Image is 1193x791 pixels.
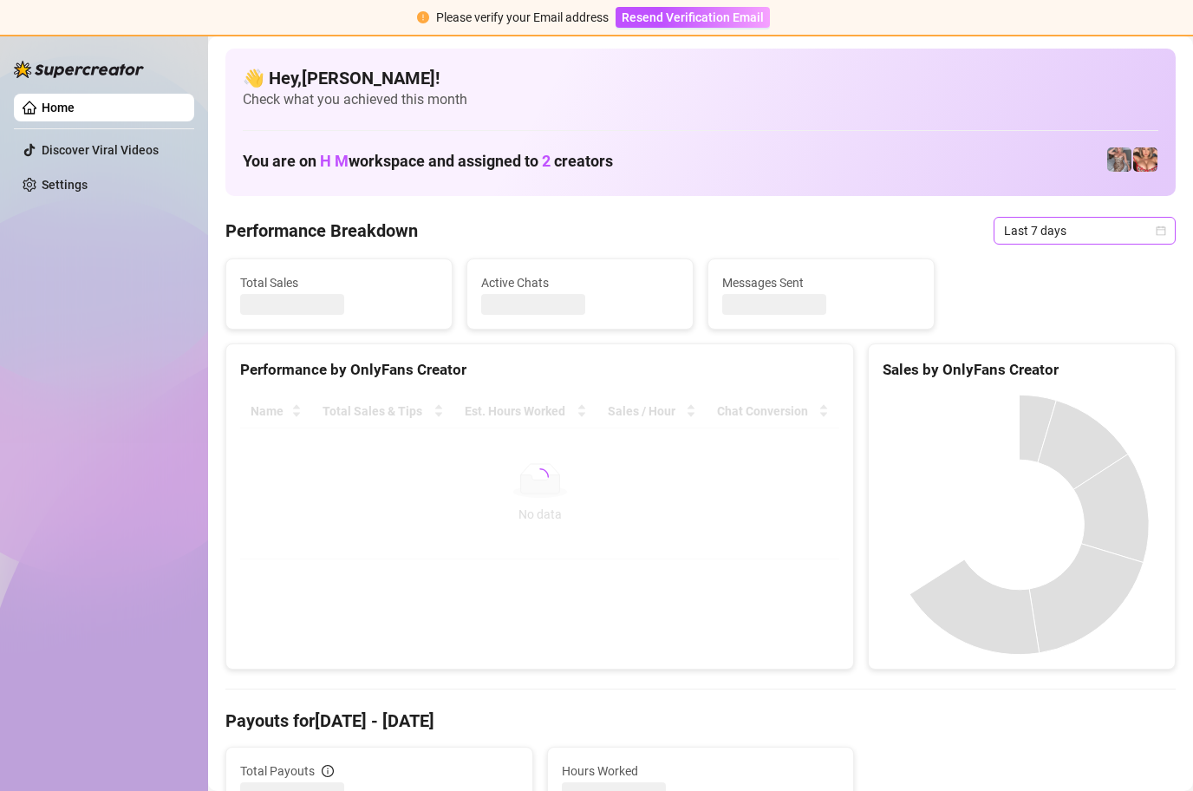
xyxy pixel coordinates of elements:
span: Resend Verification Email [622,10,764,24]
img: logo-BBDzfeDw.svg [14,61,144,78]
a: Home [42,101,75,114]
h4: Performance Breakdown [225,219,418,243]
span: Hours Worked [562,762,840,781]
button: Resend Verification Email [616,7,770,28]
span: calendar [1156,226,1166,236]
span: Check what you achieved this month [243,90,1158,109]
h4: Payouts for [DATE] - [DATE] [225,709,1176,733]
a: Discover Viral Videos [42,143,159,157]
span: Total Sales [240,273,438,292]
div: Sales by OnlyFans Creator [883,358,1161,382]
span: Active Chats [481,273,679,292]
h1: You are on workspace and assigned to creators [243,152,613,171]
span: Total Payouts [240,762,315,781]
h4: 👋 Hey, [PERSON_NAME] ! [243,66,1158,90]
span: exclamation-circle [417,11,429,23]
span: Messages Sent [722,273,920,292]
span: Last 7 days [1004,218,1165,244]
div: Performance by OnlyFans Creator [240,358,839,382]
span: H M [320,152,349,170]
span: info-circle [322,765,334,777]
div: Please verify your Email address [436,8,609,27]
span: 2 [542,152,551,170]
span: loading [528,465,552,489]
img: pennylondonvip [1107,147,1131,172]
img: pennylondon [1133,147,1157,172]
a: Settings [42,178,88,192]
